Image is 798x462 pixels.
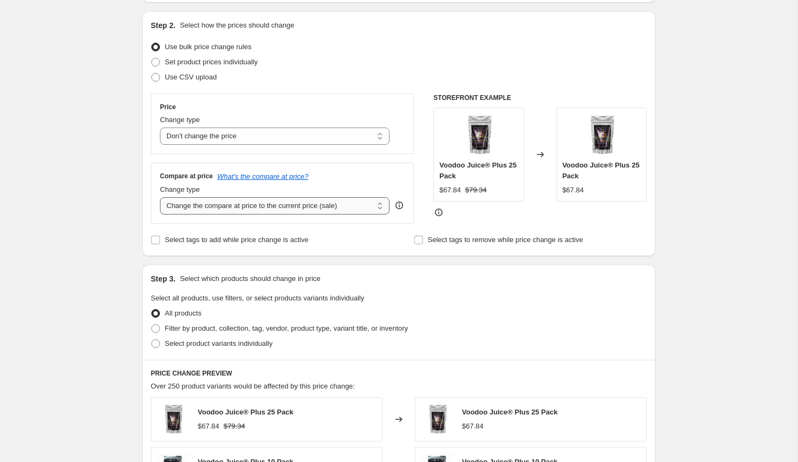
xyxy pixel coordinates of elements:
span: Voodoo Juice® Plus 25 Pack [439,161,517,180]
h6: STOREFRONT EXAMPLE [433,93,647,102]
p: Select how the prices should change [180,20,294,31]
div: $67.84 [439,185,461,196]
img: Advanced-Nutrients-VOODOO-JUICE-PLUS-5pz_80x.jpg [457,113,500,157]
span: Change type [160,116,200,124]
span: Select tags to remove while price change is active [428,236,584,244]
img: Advanced-Nutrients-VOODOO-JUICE-PLUS-5pz_80x.jpg [580,113,623,157]
div: help [394,200,405,211]
span: Set product prices individually [165,58,258,66]
span: All products [165,309,202,317]
span: Select product variants individually [165,339,272,347]
h3: Compare at price [160,172,213,180]
strike: $79.34 [465,185,487,196]
h2: Step 2. [151,20,176,31]
span: Change type [160,185,200,193]
img: Advanced-Nutrients-VOODOO-JUICE-PLUS-5pz_80x.jpg [421,403,453,436]
h6: PRICE CHANGE PREVIEW [151,369,647,378]
span: Over 250 product variants would be affected by this price change: [151,382,355,390]
h2: Step 3. [151,273,176,284]
span: Select tags to add while price change is active [165,236,309,244]
img: Advanced-Nutrients-VOODOO-JUICE-PLUS-5pz_80x.jpg [157,403,189,436]
span: Use CSV upload [165,73,217,81]
span: Voodoo Juice® Plus 25 Pack [198,408,293,416]
div: $67.84 [562,185,584,196]
span: Select all products, use filters, or select products variants individually [151,294,364,302]
div: $67.84 [198,421,219,432]
span: Use bulk price change rules [165,43,251,51]
button: What's the compare at price? [217,172,309,180]
span: Filter by product, collection, tag, vendor, product type, variant title, or inventory [165,324,408,332]
strike: $79.34 [224,421,245,432]
span: Voodoo Juice® Plus 25 Pack [562,161,640,180]
p: Select which products should change in price [180,273,320,284]
span: Voodoo Juice® Plus 25 Pack [462,408,558,416]
div: $67.84 [462,421,484,432]
h3: Price [160,103,176,111]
